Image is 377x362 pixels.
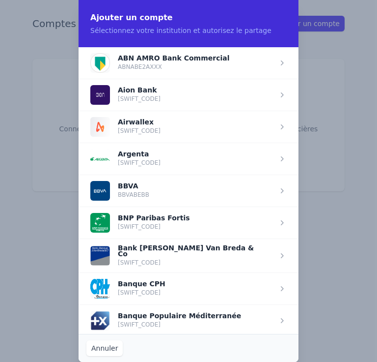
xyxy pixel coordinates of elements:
[118,313,241,319] p: Banque Populaire Méditerranée
[86,340,123,356] button: Annuler
[90,149,161,169] button: Argenta [SWIFT_CODE]
[90,53,230,73] button: ABN AMRO Bank Commercial ABNABE2AXXX
[118,119,161,125] p: Airwallex
[118,151,161,157] p: Argenta
[118,281,165,287] p: Banque CPH
[90,213,190,233] button: BNP Paribas Fortis [SWIFT_CODE]
[90,311,241,331] button: Banque Populaire Méditerranée [SWIFT_CODE]
[118,183,149,189] p: BBVA
[90,26,287,35] p: Sélectionnez votre institution et autorisez le partage
[90,12,287,24] h2: Ajouter un compte
[90,181,149,201] button: BBVA BBVABEBB
[90,117,161,137] button: Airwallex [SWIFT_CODE]
[118,215,190,221] p: BNP Paribas Fortis
[118,245,265,257] p: Bank [PERSON_NAME] Van Breda & Co
[90,245,265,267] button: Bank [PERSON_NAME] Van Breda & Co [SWIFT_CODE]
[118,87,161,93] p: Aion Bank
[118,55,230,61] p: ABN AMRO Bank Commercial
[90,85,161,105] button: Aion Bank [SWIFT_CODE]
[90,279,165,299] button: Banque CPH [SWIFT_CODE]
